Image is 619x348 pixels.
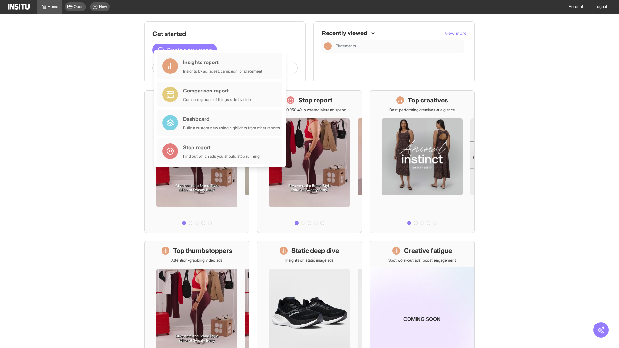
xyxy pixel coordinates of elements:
[408,96,448,105] h1: Top creatives
[183,97,251,102] div: Compare groups of things side by side
[144,90,249,233] a: What's live nowSee all active ads instantly
[152,29,298,38] h1: Get started
[285,258,334,263] p: Insights on static image ads
[48,4,58,9] span: Home
[257,90,362,233] a: Stop reportSave £30,950.49 in wasted Meta ad spend
[173,246,232,255] h1: Top thumbstoppers
[370,90,475,233] a: Top creativesBest-performing creatives at a glance
[324,42,332,50] div: Insights
[336,43,461,49] span: Placements
[183,58,262,66] div: Insights report
[183,87,251,94] div: Comparison report
[272,107,346,112] p: Save £30,950.49 in wasted Meta ad spend
[167,46,212,54] span: Create a new report
[152,43,217,56] button: Create a new report
[99,4,107,9] span: New
[8,4,30,10] img: Logo
[171,258,222,263] p: Attention-grabbing video ads
[389,107,455,112] p: Best-performing creatives at a glance
[74,4,84,9] span: Open
[183,125,280,130] div: Build a custom view using highlights from other reports
[298,96,332,105] h1: Stop report
[183,154,260,159] div: Find out which ads you should stop running
[183,143,260,151] div: Stop report
[291,246,339,255] h1: Static deep dive
[336,43,356,49] span: Placements
[183,69,262,74] div: Insights by ad, adset, campaign, or placement
[183,115,280,123] div: Dashboard
[445,30,467,36] button: View more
